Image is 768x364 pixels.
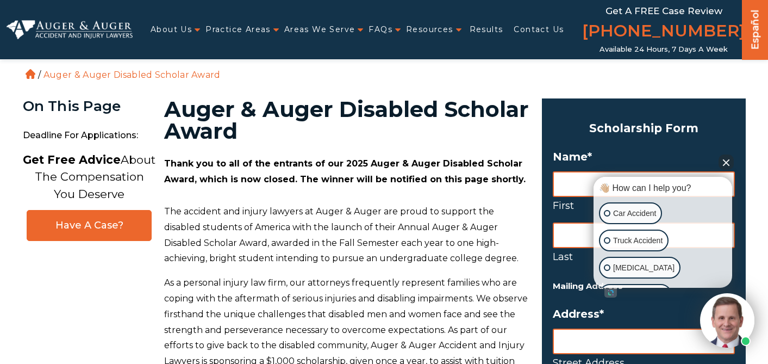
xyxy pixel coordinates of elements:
[284,18,355,41] a: Areas We Serve
[553,248,735,266] label: Last
[23,98,156,114] div: On This Page
[719,155,734,170] button: Close Intaker Chat Widget
[605,5,722,16] span: Get a FREE Case Review
[514,18,564,41] a: Contact Us
[596,182,729,194] div: 👋🏼 How can I help you?
[406,18,453,41] a: Resources
[553,307,735,320] label: Address
[604,288,617,298] a: Open intaker chat
[553,197,735,214] label: First
[23,125,156,147] span: Deadline for Applications:
[27,210,152,241] a: Have A Case?
[41,70,223,80] li: Auger & Auger Disabled Scholar Award
[600,45,728,54] span: Available 24 Hours, 7 Days a Week
[7,20,133,39] img: Auger & Auger Accident and Injury Lawyers Logo
[23,153,121,166] strong: Get Free Advice
[369,18,392,41] a: FAQs
[553,279,735,294] h5: Mailing Address
[164,158,526,184] strong: Thank you to all of the entrants of our 2025 Auger & Auger Disabled Scholar Award, which is now c...
[38,219,140,232] span: Have A Case?
[613,261,675,275] p: [MEDICAL_DATA]
[23,151,155,203] p: About The Compensation You Deserve
[613,234,663,248] p: Truck Accident
[553,118,735,139] h3: Scholarship Form
[700,293,754,348] img: Intaker widget Avatar
[613,207,656,220] p: Car Accident
[205,18,271,41] a: Practice Areas
[26,69,35,79] a: Home
[151,18,192,41] a: About Us
[470,18,503,41] a: Results
[164,204,529,267] p: The accident and injury lawyers at Auger & Auger are proud to support the disabled students of Am...
[553,150,735,163] label: Name
[582,19,745,45] a: [PHONE_NUMBER]
[164,98,529,142] h1: Auger & Auger Disabled Scholar Award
